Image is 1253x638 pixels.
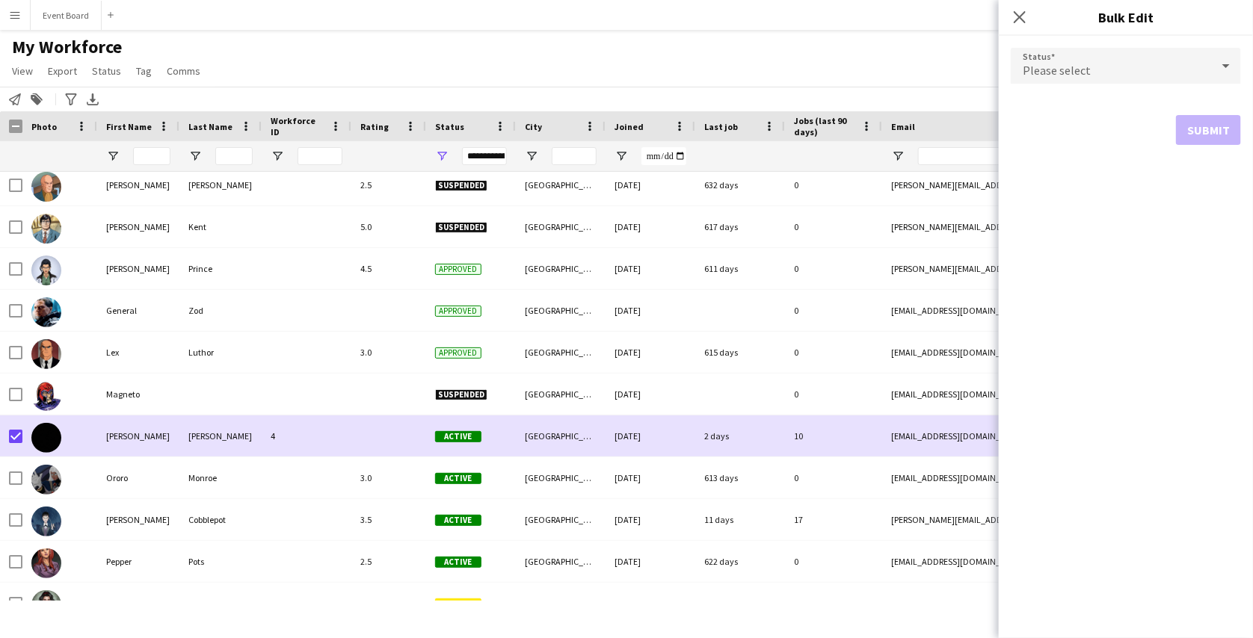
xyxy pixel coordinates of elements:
div: Magneto [97,374,179,415]
a: View [6,61,39,81]
div: 0 [785,457,882,498]
div: [GEOGRAPHIC_DATA] [516,206,606,247]
input: City Filter Input [552,147,597,165]
span: City [525,121,542,132]
input: Workforce ID Filter Input [298,147,342,165]
div: [EMAIL_ADDRESS][DOMAIN_NAME] [882,457,1181,498]
span: Tag [136,64,152,78]
div: [GEOGRAPHIC_DATA] [516,248,606,289]
img: Charles Xavier [31,172,61,202]
div: 0 [785,583,882,624]
div: 0 [785,248,882,289]
div: [PERSON_NAME][EMAIL_ADDRESS][DOMAIN_NAME] [882,206,1181,247]
div: 611 days [695,248,785,289]
span: Photo [31,121,57,132]
button: Open Filter Menu [106,149,120,163]
input: Joined Filter Input [641,147,686,165]
button: Open Filter Menu [271,149,284,163]
span: Approved [435,306,481,317]
div: Zod [179,290,262,331]
img: Pepper Pots [31,548,61,578]
div: Prince [179,248,262,289]
div: 0 [785,541,882,582]
div: Cobblepot [179,499,262,540]
img: Ororo Monroe [31,465,61,495]
img: Snow White [31,590,61,620]
button: Open Filter Menu [891,149,905,163]
div: Monroe [179,457,262,498]
div: [DATE] [606,290,695,331]
span: Export [48,64,77,78]
div: 0 [785,290,882,331]
div: 613 days [695,457,785,498]
div: [PERSON_NAME] [97,248,179,289]
img: Magneto [31,381,61,411]
div: [GEOGRAPHIC_DATA] [516,583,606,624]
div: [PERSON_NAME][EMAIL_ADDRESS][DOMAIN_NAME] [882,499,1181,540]
div: 3.0 [351,332,426,373]
span: Rating [360,121,389,132]
input: First Name Filter Input [133,147,170,165]
button: Open Filter Menu [188,149,202,163]
span: Active [435,557,481,568]
span: First Name [106,121,152,132]
div: 5.0 [351,206,426,247]
span: Status [435,121,464,132]
app-action-btn: Export XLSX [84,90,102,108]
div: [DATE] [606,332,695,373]
div: [PERSON_NAME][EMAIL_ADDRESS][DOMAIN_NAME] [882,248,1181,289]
div: [EMAIL_ADDRESS][DOMAIN_NAME] [882,290,1181,331]
span: Approved [435,264,481,275]
div: 0 [785,332,882,373]
a: Comms [161,61,206,81]
a: Export [42,61,83,81]
div: [PERSON_NAME] [97,206,179,247]
span: Status [92,64,121,78]
div: Pepper [97,541,179,582]
div: Kent [179,206,262,247]
div: 10 [785,415,882,456]
div: Lex [97,332,179,373]
img: Lex Luthor [31,339,61,369]
div: 0 [785,374,882,415]
button: Open Filter Menu [615,149,628,163]
button: Event Board [31,1,102,30]
input: Email Filter Input [918,147,1172,165]
div: 2 days [695,415,785,456]
div: [GEOGRAPHIC_DATA] [516,332,606,373]
div: [DATE] [606,374,695,415]
a: Tag [130,61,158,81]
div: [GEOGRAPHIC_DATA] [516,457,606,498]
span: Last job [704,121,738,132]
img: Oswald Cobblepot [31,507,61,536]
span: View [12,64,33,78]
app-action-btn: Advanced filters [62,90,80,108]
span: My Workforce [12,36,122,58]
div: [DATE] [606,583,695,624]
div: [GEOGRAPHIC_DATA] [516,499,606,540]
div: [PERSON_NAME] [97,164,179,205]
div: [DATE] [606,457,695,498]
span: Active [435,515,481,526]
div: Snow [97,583,179,624]
div: 2.5 [351,541,426,582]
div: 615 days [695,332,785,373]
div: 4 [262,415,351,456]
div: [DATE] [606,248,695,289]
span: Suspended [435,180,487,191]
span: Suspended [435,222,487,233]
div: [EMAIL_ADDRESS][DOMAIN_NAME] [882,332,1181,373]
div: [EMAIL_ADDRESS][DOMAIN_NAME] [882,374,1181,415]
span: Active [435,473,481,484]
span: Last Name [188,121,233,132]
img: Diana Prince [31,255,61,285]
div: 622 days [695,541,785,582]
div: [GEOGRAPHIC_DATA] [516,290,606,331]
div: Luthor [179,332,262,373]
div: [GEOGRAPHIC_DATA] [516,415,606,456]
span: Workforce ID [271,115,324,137]
div: 632 days [695,164,785,205]
div: Pots [179,541,262,582]
a: Status [86,61,127,81]
div: 3.0 [351,457,426,498]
